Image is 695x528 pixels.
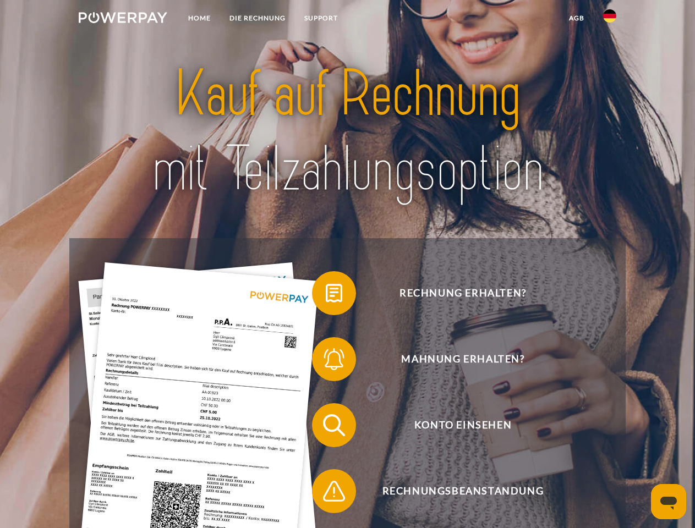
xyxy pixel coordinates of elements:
span: Rechnung erhalten? [328,271,598,315]
button: Mahnung erhalten? [312,337,598,381]
img: qb_bill.svg [320,279,348,307]
span: Rechnungsbeanstandung [328,469,598,513]
a: agb [560,8,594,28]
img: qb_warning.svg [320,477,348,505]
a: Home [179,8,220,28]
span: Mahnung erhalten? [328,337,598,381]
img: title-powerpay_de.svg [105,53,590,211]
img: logo-powerpay-white.svg [79,12,167,23]
a: SUPPORT [295,8,347,28]
button: Konto einsehen [312,403,598,447]
span: Konto einsehen [328,403,598,447]
button: Rechnungsbeanstandung [312,469,598,513]
iframe: Schaltfläche zum Öffnen des Messaging-Fensters [651,484,686,519]
img: de [603,9,616,23]
img: qb_search.svg [320,411,348,439]
button: Rechnung erhalten? [312,271,598,315]
a: DIE RECHNUNG [220,8,295,28]
img: qb_bell.svg [320,345,348,373]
